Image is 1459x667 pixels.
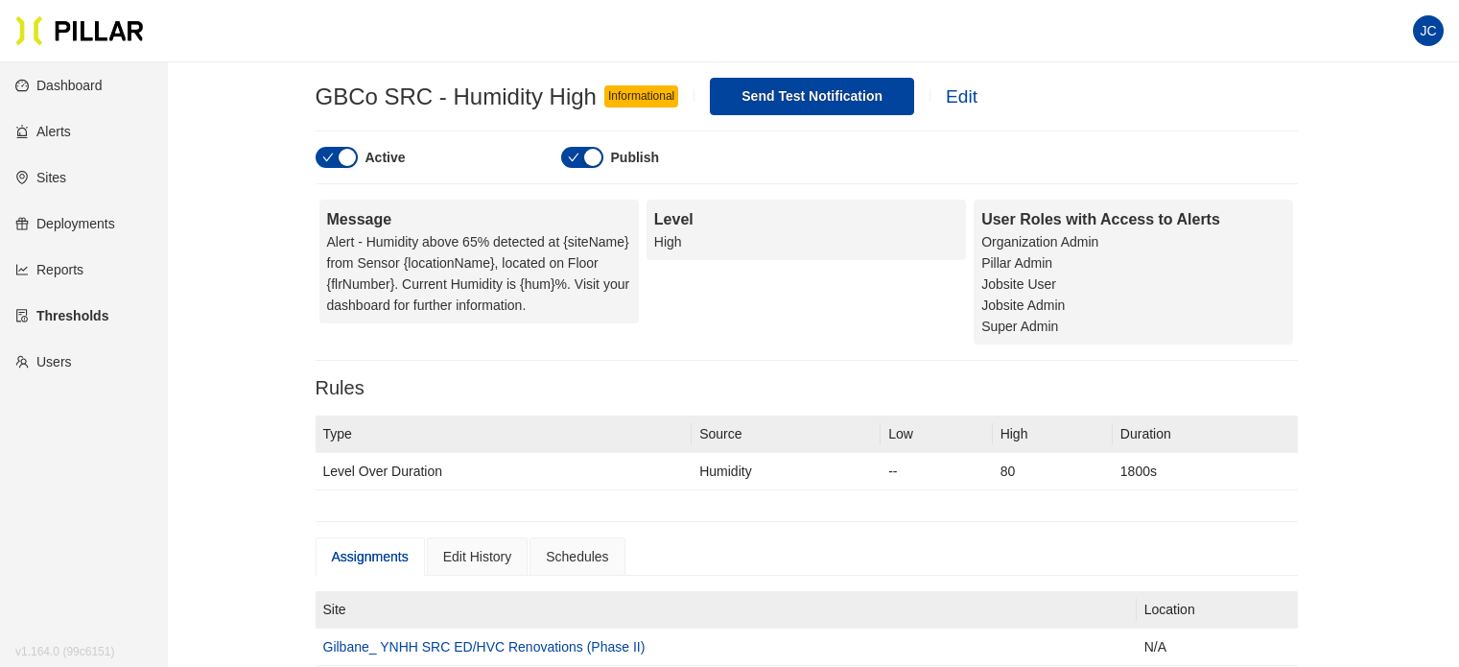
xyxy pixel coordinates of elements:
label: Active [365,148,406,168]
li: Pillar Admin [981,252,1285,274]
a: alertAlerts [15,124,71,139]
li: Jobsite Admin [981,295,1285,316]
td: N/A [1137,629,1298,666]
span: Informational [604,85,678,107]
a: Gilbane_ YNHH SRC ED/HVC Renovations (Phase II) [323,639,646,655]
button: Send Test Notification [710,78,914,115]
td: 80 [993,453,1113,490]
a: teamUsers [15,354,72,369]
span: check [322,152,334,163]
img: Pillar Technologies [15,15,144,46]
a: line-chartReports [15,262,83,277]
li: Super Admin [981,316,1285,337]
h3: Rules [316,376,1298,400]
th: High [993,416,1113,453]
a: Edit [946,86,977,107]
label: Publish [611,148,660,168]
span: check [568,152,579,163]
div: Message [327,207,631,231]
th: Site [316,591,1137,629]
div: Level [654,207,958,231]
th: Low [881,416,993,453]
a: giftDeployments [15,216,115,231]
a: exceptionThresholds [15,308,108,323]
li: Organization Admin [981,231,1285,252]
th: Duration [1113,416,1298,453]
div: High [654,231,958,252]
th: Location [1137,591,1298,629]
th: Type [316,416,693,453]
div: Assignments [332,546,409,567]
a: environmentSites [15,170,66,185]
div: Alert - Humidity above 65% detected at {siteName} from Sensor {locationName}, located on Floor {f... [327,231,631,316]
div: Schedules [546,546,608,567]
li: Jobsite User [981,274,1285,295]
th: Source [692,416,881,453]
td: Humidity [692,453,881,490]
div: Edit History [443,546,512,567]
h2: GBCo SRC - Humidity High [316,78,1298,115]
a: dashboardDashboard [15,78,103,93]
td: Level Over Duration [316,453,693,490]
td: 1800s [1113,453,1298,490]
span: JC [1420,15,1436,46]
td: -- [881,453,993,490]
div: User Roles with Access to Alerts [981,207,1285,231]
